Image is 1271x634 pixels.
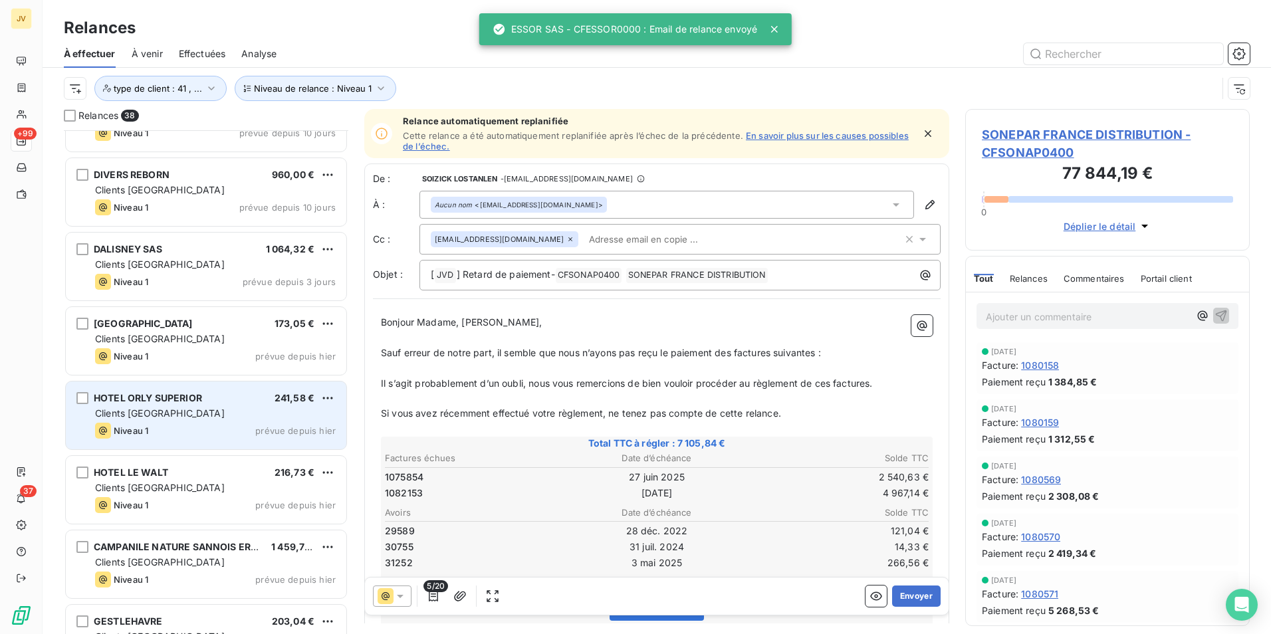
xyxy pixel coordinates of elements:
[132,47,163,60] span: À venir
[1024,43,1223,64] input: Rechercher
[1048,375,1098,389] span: 1 384,85 €
[403,116,913,126] span: Relance automatiquement replanifiée
[384,524,565,538] td: 29589
[373,268,403,280] span: Objet :
[982,126,1233,161] span: SONEPAR FRANCE DISTRIBUTION - CFSONAP0400
[982,587,1018,601] span: Facture :
[1141,273,1192,284] span: Portail client
[121,110,138,122] span: 38
[1226,589,1258,621] div: Open Intercom Messenger
[982,546,1046,560] span: Paiement reçu
[435,200,472,209] em: Aucun nom
[566,470,747,484] td: 27 juin 2025
[64,130,348,634] div: grid
[384,556,565,570] td: 31252
[95,407,225,419] span: Clients [GEOGRAPHIC_DATA]
[271,541,320,552] span: 1 459,72 €
[275,392,314,403] span: 241,58 €
[243,276,336,287] span: prévue depuis 3 jours
[991,405,1016,413] span: [DATE]
[974,273,994,284] span: Tout
[14,128,37,140] span: +99
[1021,473,1061,486] span: 1080569
[94,392,202,403] span: HOTEL ORLY SUPERIOR
[1021,587,1058,601] span: 1080571
[1048,489,1099,503] span: 2 308,08 €
[94,318,193,329] span: [GEOGRAPHIC_DATA]
[94,615,163,627] span: GESTLEHAVRE
[94,76,227,101] button: type de client : 41 , ...
[95,259,225,270] span: Clients [GEOGRAPHIC_DATA]
[95,482,225,493] span: Clients [GEOGRAPHIC_DATA]
[11,605,32,626] img: Logo LeanPay
[566,506,747,520] th: Date d’échéance
[114,276,148,287] span: Niveau 1
[239,128,336,138] span: prévue depuis 10 jours
[275,318,314,329] span: 173,05 €
[95,556,225,568] span: Clients [GEOGRAPHIC_DATA]
[272,615,314,627] span: 203,04 €
[991,462,1016,470] span: [DATE]
[981,207,986,217] span: 0
[275,467,314,478] span: 216,73 €
[114,500,148,510] span: Niveau 1
[373,233,419,246] label: Cc :
[892,585,941,607] button: Envoyer
[381,316,542,328] span: Bonjour Madame, [PERSON_NAME],
[114,202,148,213] span: Niveau 1
[1060,219,1156,234] button: Déplier le détail
[254,83,372,94] span: Niveau de relance : Niveau 1
[1048,546,1097,560] span: 2 419,34 €
[982,489,1046,503] span: Paiement reçu
[179,47,226,60] span: Effectuées
[435,268,455,283] span: JVD
[1048,432,1096,446] span: 1 312,55 €
[403,130,743,141] span: Cette relance a été automatiquement replanifiée après l’échec de la précédente.
[749,540,929,554] td: 14,33 €
[385,486,423,500] span: 1082153
[556,268,622,283] span: CFSONAP0400
[373,172,419,185] span: De :
[95,184,225,195] span: Clients [GEOGRAPHIC_DATA]
[982,432,1046,446] span: Paiement reçu
[255,425,336,436] span: prévue depuis hier
[94,467,168,478] span: HOTEL LE WALT
[95,333,225,344] span: Clients [GEOGRAPHIC_DATA]
[749,486,929,500] td: 4 967,14 €
[435,235,564,243] span: [EMAIL_ADDRESS][DOMAIN_NAME]
[584,229,737,249] input: Adresse email en copie ...
[78,109,118,122] span: Relances
[566,451,747,465] th: Date d’échéance
[501,175,633,183] span: - [EMAIL_ADDRESS][DOMAIN_NAME]
[991,348,1016,356] span: [DATE]
[749,556,929,570] td: 266,56 €
[749,470,929,484] td: 2 540,63 €
[1064,273,1125,284] span: Commentaires
[431,268,434,280] span: [
[1021,530,1060,544] span: 1080570
[384,540,565,554] td: 30755
[1010,273,1048,284] span: Relances
[749,451,929,465] th: Solde TTC
[1021,415,1059,429] span: 1080159
[435,200,603,209] div: <[EMAIL_ADDRESS][DOMAIN_NAME]>
[255,500,336,510] span: prévue depuis hier
[749,524,929,538] td: 121,04 €
[566,540,747,554] td: 31 juil. 2024
[239,202,336,213] span: prévue depuis 10 jours
[457,268,555,280] span: ] Retard de paiement-
[982,358,1018,372] span: Facture :
[114,128,148,138] span: Niveau 1
[385,471,423,484] span: 1075854
[422,175,498,183] span: SOIZICK LOSTANLEN
[566,556,747,570] td: 3 mai 2025
[749,506,929,520] th: Solde TTC
[114,425,148,436] span: Niveau 1
[94,541,281,552] span: CAMPANILE NATURE SANNOIS ERMONT
[566,524,747,538] td: 28 déc. 2022
[64,47,116,60] span: À effectuer
[493,17,757,41] div: ESSOR SAS - CFESSOR0000 : Email de relance envoyé
[64,16,136,40] h3: Relances
[255,351,336,362] span: prévue depuis hier
[1064,219,1136,233] span: Déplier le détail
